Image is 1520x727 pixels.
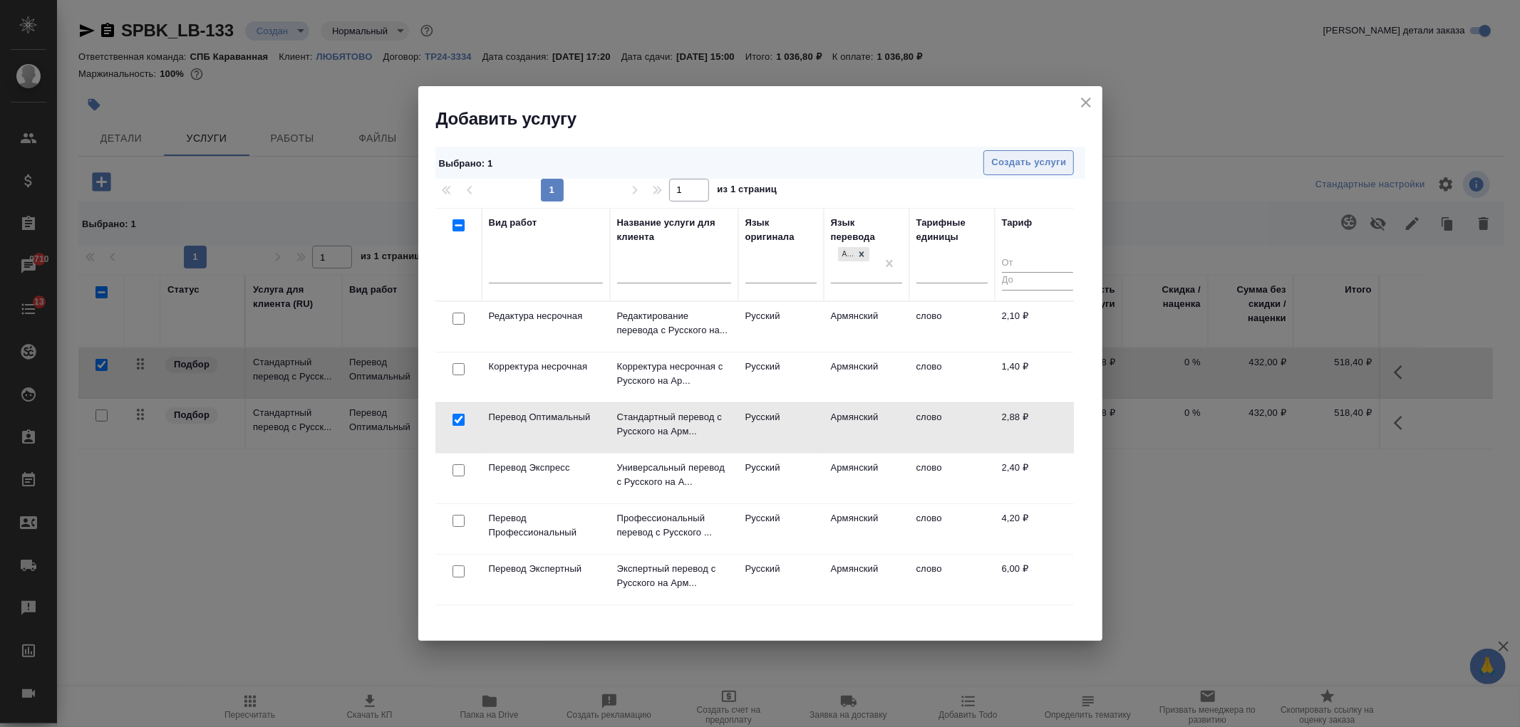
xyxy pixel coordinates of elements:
[738,302,824,352] td: Русский
[995,302,1080,352] td: 2,10 ₽
[995,454,1080,503] td: 2,40 ₽
[738,504,824,554] td: Русский
[991,155,1066,171] span: Создать услуги
[489,360,603,374] p: Корректура несрочная
[617,360,731,388] p: Корректура несрочная с Русского на Ар...
[439,158,493,169] span: Выбрано : 1
[489,511,603,540] p: Перевод Профессиональный
[489,410,603,424] p: Перевод Оптимальный
[617,410,731,439] p: Стандартный перевод с Русского на Арм...
[745,216,817,244] div: Язык оригинала
[909,504,995,554] td: слово
[436,108,1102,130] h2: Добавить услугу
[738,352,824,402] td: Русский
[1075,92,1097,113] button: close
[909,352,995,402] td: слово
[909,555,995,605] td: слово
[824,454,909,503] td: Армянский
[489,562,603,576] p: Перевод Экспертный
[489,216,537,230] div: Вид работ
[824,504,909,554] td: Армянский
[995,504,1080,554] td: 4,20 ₽
[983,150,1074,175] button: Создать услуги
[1002,216,1033,230] div: Тариф
[831,216,902,244] div: Язык перевода
[617,309,731,338] p: Редактирование перевода с Русского на...
[617,216,731,244] div: Название услуги для клиента
[1002,272,1073,290] input: До
[738,454,824,503] td: Русский
[838,247,854,262] div: Армянский
[617,461,731,489] p: Универсальный перевод с Русского на А...
[617,511,731,540] p: Профессиональный перевод с Русского ...
[824,302,909,352] td: Армянский
[824,352,909,402] td: Армянский
[824,555,909,605] td: Армянский
[995,555,1080,605] td: 6,00 ₽
[909,302,995,352] td: слово
[738,403,824,453] td: Русский
[995,352,1080,402] td: 1,40 ₽
[718,181,777,202] span: из 1 страниц
[489,309,603,323] p: Редактура несрочная
[916,216,988,244] div: Тарифные единицы
[738,555,824,605] td: Русский
[617,562,731,590] p: Экспертный перевод с Русского на Арм...
[824,403,909,453] td: Армянский
[837,246,871,263] div: Армянский
[1002,255,1073,273] input: От
[995,403,1080,453] td: 2,88 ₽
[489,461,603,475] p: Перевод Экспресс
[909,403,995,453] td: слово
[909,454,995,503] td: слово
